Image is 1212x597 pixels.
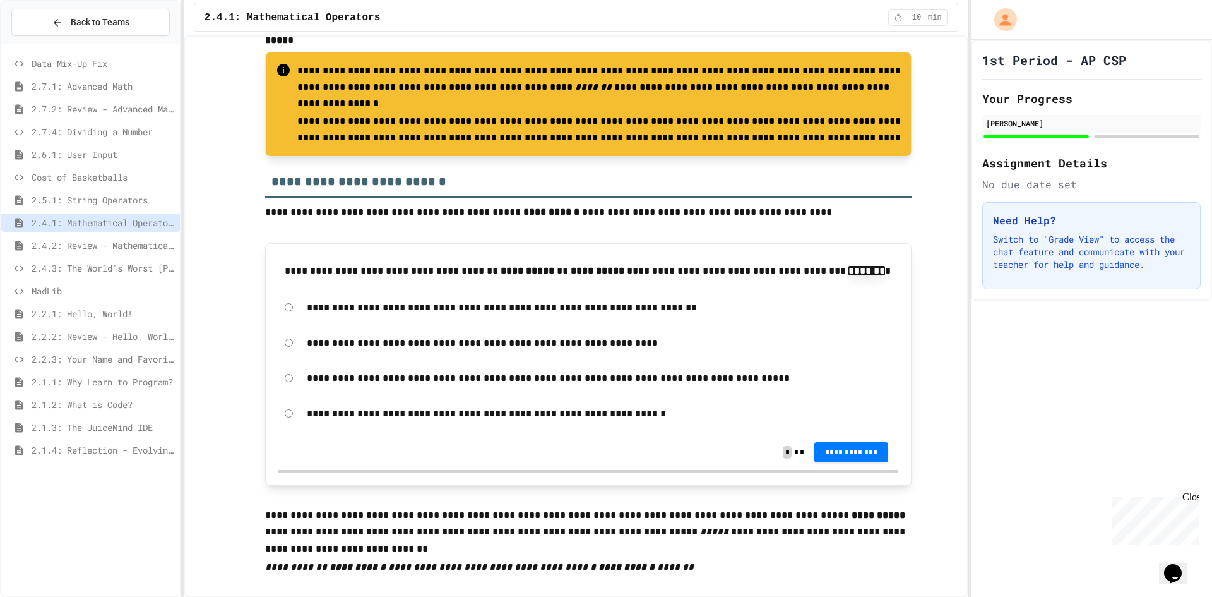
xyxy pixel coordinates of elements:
[32,375,175,389] span: 2.1.1: Why Learn to Program?
[32,284,175,298] span: MadLib
[32,443,175,457] span: 2.1.4: Reflection - Evolving Technology
[928,13,942,23] span: min
[32,171,175,184] span: Cost of Basketballs
[982,177,1201,192] div: No due date set
[982,154,1201,172] h2: Assignment Details
[32,239,175,252] span: 2.4.2: Review - Mathematical Operators
[993,213,1190,228] h3: Need Help?
[71,16,129,29] span: Back to Teams
[5,5,87,80] div: Chat with us now!Close
[32,330,175,343] span: 2.2.2: Review - Hello, World!
[32,193,175,207] span: 2.5.1: String Operators
[993,233,1190,271] p: Switch to "Grade View" to access the chat feature and communicate with your teacher for help and ...
[11,9,170,36] button: Back to Teams
[982,51,1126,69] h1: 1st Period - AP CSP
[32,102,175,116] span: 2.7.2: Review - Advanced Math
[981,5,1020,34] div: My Account
[32,148,175,161] span: 2.6.1: User Input
[1159,546,1199,584] iframe: chat widget
[32,262,175,275] span: 2.4.3: The World's Worst [PERSON_NAME] Market
[982,90,1201,107] h2: Your Progress
[986,118,1197,129] div: [PERSON_NAME]
[32,353,175,366] span: 2.2.3: Your Name and Favorite Movie
[32,216,175,229] span: 2.4.1: Mathematical Operators
[32,398,175,411] span: 2.1.2: What is Code?
[205,10,380,25] span: 2.4.1: Mathematical Operators
[32,80,175,93] span: 2.7.1: Advanced Math
[32,307,175,320] span: 2.2.1: Hello, World!
[32,421,175,434] span: 2.1.3: The JuiceMind IDE
[32,57,175,70] span: Data Mix-Up Fix
[906,13,927,23] span: 10
[1107,491,1199,545] iframe: chat widget
[32,125,175,138] span: 2.7.4: Dividing a Number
